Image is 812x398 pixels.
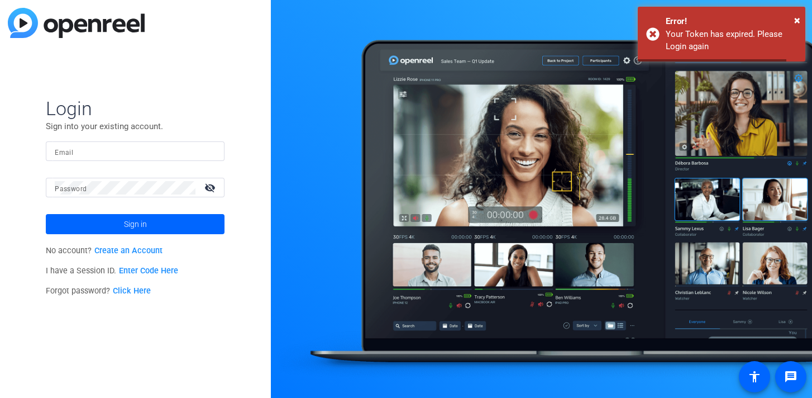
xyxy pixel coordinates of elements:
input: Enter Email Address [55,145,216,158]
mat-label: Email [55,149,73,157]
mat-icon: message [784,370,797,383]
span: Sign in [124,210,147,238]
button: Close [794,12,800,29]
div: Your Token has expired. Please Login again [666,28,797,53]
mat-label: Password [55,185,87,193]
p: Sign into your existing account. [46,120,225,132]
mat-icon: visibility_off [198,179,225,196]
span: Login [46,97,225,120]
button: Sign in [46,214,225,234]
mat-icon: accessibility [748,370,761,383]
a: Create an Account [94,246,163,255]
a: Enter Code Here [119,266,178,276]
img: blue-gradient.svg [8,8,145,38]
span: No account? [46,246,163,255]
a: Click Here [113,286,151,296]
div: Error! [666,15,797,28]
span: I have a Session ID. [46,266,178,276]
span: × [794,13,800,27]
span: Forgot password? [46,286,151,296]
